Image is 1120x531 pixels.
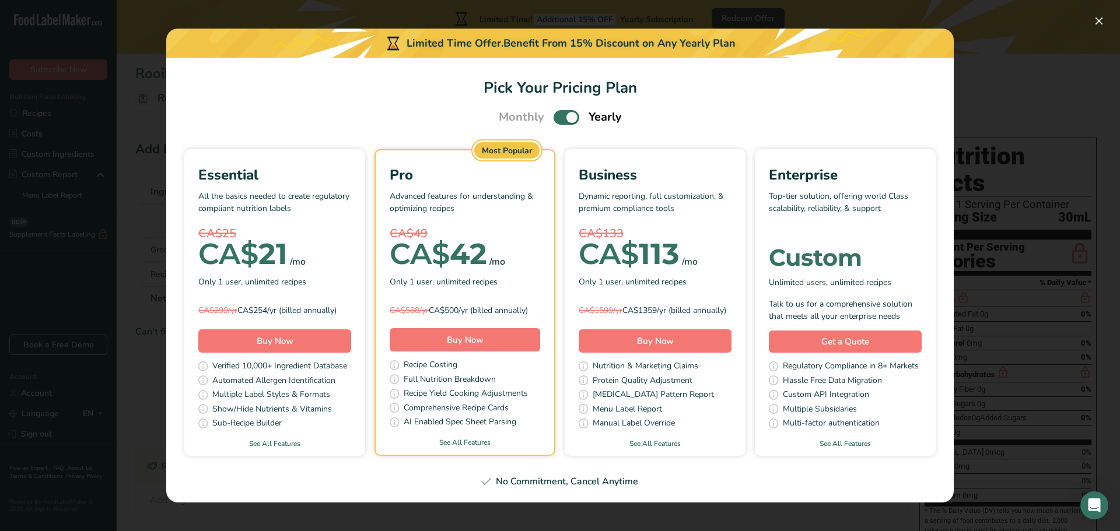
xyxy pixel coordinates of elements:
a: See All Features [565,438,745,449]
span: Get a Quote [821,335,869,349]
div: CA$49 [390,225,540,242]
span: Buy Now [257,335,293,347]
div: Custom [769,246,922,269]
a: See All Features [376,437,554,448]
span: Nutrition & Marketing Claims [593,360,698,374]
div: 21 [198,242,288,266]
span: Only 1 user, unlimited recipes [579,276,687,288]
a: Get a Quote [769,330,922,353]
a: See All Features [755,438,936,449]
span: CA$588/yr [390,305,429,316]
p: Advanced features for understanding & optimizing recipes [390,190,540,225]
span: Automated Allergen Identification [212,374,335,389]
span: Multiple Subsidaries [783,403,857,417]
span: Multi-factor authentication [783,417,880,431]
div: CA$500/yr (billed annually) [390,304,540,317]
span: Unlimited users, unlimited recipes [769,276,891,289]
span: Protein Quality Adjustment [593,374,692,389]
div: CA$133 [579,225,731,242]
h1: Pick Your Pricing Plan [180,76,940,99]
span: Buy Now [637,335,674,347]
span: AI Enabled Spec Sheet Parsing [404,416,516,430]
span: Recipe Costing [404,358,457,373]
div: Talk to us for a comprehensive solution that meets all your enterprise needs [769,298,922,322]
div: CA$254/yr (billed annually) [198,304,351,317]
div: /mo [290,255,306,269]
div: /mo [489,255,505,269]
span: Manual Label Override [593,417,675,431]
span: Comprehensive Recipe Cards [404,402,509,416]
div: Open Intercom Messenger [1080,491,1108,519]
span: Only 1 user, unlimited recipes [198,276,306,288]
span: [MEDICAL_DATA] Pattern Report [593,388,714,403]
span: Multiple Label Styles & Formats [212,388,330,403]
div: CA$25 [198,225,351,242]
span: CA$1599/yr [579,305,622,316]
span: Show/Hide Nutrients & Vitamins [212,403,332,417]
button: Buy Now [390,328,540,351]
div: /mo [682,255,698,269]
div: Limited Time Offer. [166,29,954,58]
span: Hassle Free Data Migration [783,374,882,389]
button: Buy Now [198,329,351,353]
div: Enterprise [769,164,922,185]
span: Verified 10,000+ Ingredient Database [212,360,347,374]
div: Most Popular [474,142,540,159]
div: Pro [390,164,540,185]
span: Custom API Integration [783,388,869,403]
span: Yearly [589,108,622,126]
button: Buy Now [579,329,731,353]
div: Business [579,164,731,185]
span: Full Nutrition Breakdown [404,373,496,388]
span: Regulatory Compliance in 8+ Markets [783,360,919,374]
span: Buy Now [447,334,484,346]
span: CA$ [390,236,450,272]
p: All the basics needed to create regulatory compliant nutrition labels [198,190,351,225]
span: CA$ [198,236,258,272]
span: Recipe Yield Cooking Adjustments [404,387,528,402]
div: Benefit From 15% Discount on Any Yearly Plan [503,36,736,51]
span: CA$ [579,236,639,272]
div: CA$1359/yr (billed annually) [579,304,731,317]
a: See All Features [184,438,365,449]
p: Dynamic reporting, full customization, & premium compliance tools [579,190,731,225]
div: No Commitment, Cancel Anytime [180,474,940,488]
div: Essential [198,164,351,185]
div: 42 [390,242,487,266]
span: CA$299/yr [198,305,237,316]
span: Monthly [499,108,544,126]
p: Top-tier solution, offering world Class scalability, reliability, & support [769,190,922,225]
span: Menu Label Report [593,403,662,417]
span: Sub-Recipe Builder [212,417,282,431]
span: Only 1 user, unlimited recipes [390,276,498,288]
div: 113 [579,242,680,266]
